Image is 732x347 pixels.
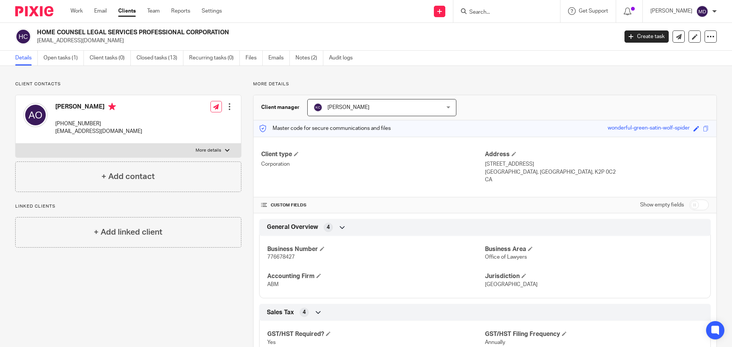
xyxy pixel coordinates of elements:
[43,51,84,66] a: Open tasks (1)
[90,51,131,66] a: Client tasks (0)
[608,124,690,133] div: wonderful-green-satin-wolf-spider
[313,103,323,112] img: svg%3E
[118,7,136,15] a: Clients
[171,7,190,15] a: Reports
[485,176,709,184] p: CA
[15,203,241,209] p: Linked clients
[261,150,485,158] h4: Client type
[253,81,717,87] p: More details
[267,340,276,345] span: Yes
[15,6,53,16] img: Pixie
[267,272,485,280] h4: Accounting Firm
[267,330,485,338] h4: GST/HST Required?
[485,160,709,168] p: [STREET_ADDRESS]
[94,7,107,15] a: Email
[37,29,498,37] h2: HOME COUNSEL LEGAL SERVICES PROFESSIONAL CORPORATION
[261,104,300,111] h3: Client manager
[327,224,330,231] span: 4
[108,103,116,110] i: Primary
[55,128,142,135] p: [EMAIL_ADDRESS][DOMAIN_NAME]
[55,103,142,112] h4: [PERSON_NAME]
[640,201,684,209] label: Show empty fields
[485,272,703,280] h4: Jurisdiction
[189,51,240,66] a: Recurring tasks (0)
[147,7,160,15] a: Team
[485,340,505,345] span: Annually
[267,223,318,231] span: General Overview
[71,7,83,15] a: Work
[246,51,263,66] a: Files
[624,30,669,43] a: Create task
[295,51,323,66] a: Notes (2)
[267,254,295,260] span: 776678427
[261,160,485,168] p: Corporation
[136,51,183,66] a: Closed tasks (13)
[579,8,608,14] span: Get Support
[485,330,703,338] h4: GST/HST Filing Frequency
[101,171,155,182] h4: + Add contact
[15,29,31,45] img: svg%3E
[261,202,485,208] h4: CUSTOM FIELDS
[469,9,537,16] input: Search
[485,282,538,287] span: [GEOGRAPHIC_DATA]
[696,5,708,18] img: svg%3E
[15,81,241,87] p: Client contacts
[267,309,294,317] span: Sales Tax
[650,7,692,15] p: [PERSON_NAME]
[94,226,162,238] h4: + Add linked client
[196,147,221,154] p: More details
[15,51,38,66] a: Details
[485,245,703,253] h4: Business Area
[329,51,358,66] a: Audit logs
[55,120,142,128] p: [PHONE_NUMBER]
[485,168,709,176] p: [GEOGRAPHIC_DATA], [GEOGRAPHIC_DATA], K2P 0C2
[267,245,485,253] h4: Business Number
[37,37,613,45] p: [EMAIL_ADDRESS][DOMAIN_NAME]
[303,309,306,316] span: 4
[327,105,369,110] span: [PERSON_NAME]
[268,51,290,66] a: Emails
[485,150,709,158] h4: Address
[23,103,48,127] img: svg%3E
[485,254,527,260] span: Office of Lawyers
[202,7,222,15] a: Settings
[267,282,279,287] span: ABM
[259,125,391,132] p: Master code for secure communications and files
